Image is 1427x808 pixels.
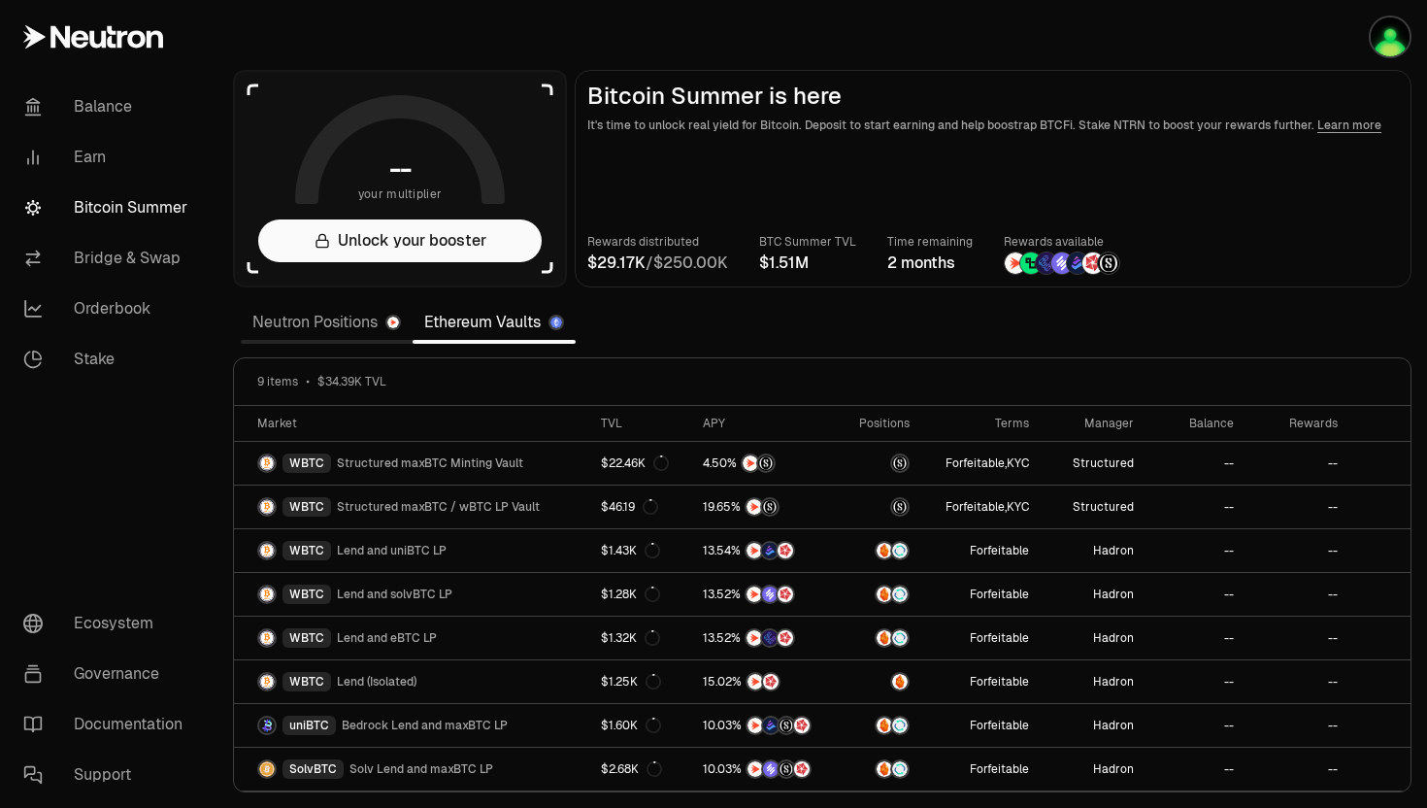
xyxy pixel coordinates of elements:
img: Amber [877,630,892,646]
img: Supervault [892,587,908,602]
a: -- [1245,748,1349,791]
img: WBTC Logo [259,499,275,515]
a: SolvBTC LogoSolvBTCSolv Lend and maxBTC LP [234,748,589,791]
div: SolvBTC [282,759,344,779]
img: EtherFi Points [1036,252,1057,274]
a: $1.28K [589,573,691,616]
a: Learn more [1317,118,1381,133]
button: AmberSupervault [850,716,910,735]
a: NTRNStructured Points [691,486,839,528]
a: Forfeitable,KYC [921,486,1041,528]
a: $1.43K [589,529,691,572]
a: -- [1145,617,1245,659]
a: -- [1245,486,1349,528]
img: Supervault [892,630,908,646]
a: -- [1245,704,1349,747]
img: NTRN [747,543,762,558]
a: NTRNBedrock DiamondsMars Fragments [691,529,839,572]
a: Bitcoin Summer [8,183,210,233]
a: Hadron [1041,529,1145,572]
button: maxBTC [850,497,910,517]
button: NTRNBedrock DiamondsMars Fragments [703,541,827,560]
div: WBTC [282,497,331,517]
div: $1.32K [601,630,660,646]
img: maxBTC [892,499,908,515]
div: TVL [601,416,680,431]
img: Mars Fragments [794,761,810,777]
a: Forfeitable [921,573,1041,616]
a: NTRNStructured Points [691,442,839,485]
div: WBTC [282,454,331,473]
img: WBTC Logo [259,587,275,602]
p: It's time to unlock real yield for Bitcoin. Deposit to start earning and help boostrap BTCFi. Sta... [587,116,1399,135]
a: $1.25K [589,660,691,703]
div: $22.46K [601,455,669,471]
img: WBTC Logo [259,455,275,471]
img: NTRN [747,587,762,602]
img: Structured Points [779,761,794,777]
img: Mars Fragments [778,587,793,602]
div: Manager [1052,416,1134,431]
p: Rewards available [1004,232,1120,252]
img: Mars Fragments [794,718,810,733]
img: Lombard Lux [1020,252,1042,274]
button: AmberSupervault [850,541,910,560]
img: Neutron Logo [387,317,399,328]
img: Structured Points [779,718,794,733]
a: Earn [8,132,210,183]
img: NTRN [747,630,762,646]
button: NTRNSolv PointsMars Fragments [703,585,827,604]
a: Balance [8,82,210,132]
button: NTRNEtherFi PointsMars Fragments [703,628,827,648]
button: Forfeitable [970,674,1029,690]
a: uniBTC LogouniBTCBedrock Lend and maxBTC LP [234,704,589,747]
div: WBTC [282,541,331,560]
a: Forfeitable [921,660,1041,703]
a: -- [1145,573,1245,616]
div: APY [703,416,827,431]
a: NTRNMars Fragments [691,660,839,703]
button: Forfeitable [946,499,1005,515]
a: AmberSupervault [839,573,921,616]
button: maxBTC [850,454,910,473]
img: Amber [877,761,892,777]
a: -- [1145,704,1245,747]
a: Support [8,750,210,800]
a: Ethereum Vaults [413,303,576,342]
img: Ethereum Logo [550,317,562,328]
a: WBTC LogoWBTCLend and eBTC LP [234,617,589,659]
a: Forfeitable [921,617,1041,659]
span: $34.39K TVL [317,374,386,389]
div: 2 months [887,252,973,275]
button: NTRNStructured Points [703,454,827,473]
div: Rewards [1257,416,1338,431]
a: Forfeitable,KYC [921,442,1041,485]
img: Amber [877,718,892,733]
a: maxBTC [839,486,921,528]
div: Terms [933,416,1029,431]
img: Amber [877,587,892,602]
a: -- [1245,617,1349,659]
img: NTRN [747,499,762,515]
img: Bedrock Diamonds [762,543,778,558]
img: Supervault [892,543,908,558]
img: NTRN [747,718,763,733]
div: WBTC [282,628,331,648]
img: Bedrock Diamonds [1067,252,1088,274]
div: WBTC [282,585,331,604]
a: $1.32K [589,617,691,659]
div: $1.60K [601,718,661,733]
p: Rewards distributed [587,232,728,252]
a: AmberSupervault [839,529,921,572]
button: NTRNSolv PointsStructured PointsMars Fragments [703,759,827,779]
img: Structured Points [1098,252,1119,274]
img: Mars Fragments [778,630,793,646]
button: Unlock your booster [258,219,542,262]
span: Structured maxBTC / wBTC LP Vault [337,499,540,515]
a: Documentation [8,699,210,750]
a: -- [1145,442,1245,485]
a: Forfeitable [921,748,1041,791]
a: Governance [8,649,210,699]
span: Lend and eBTC LP [337,630,437,646]
a: NTRNSolv PointsMars Fragments [691,573,839,616]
